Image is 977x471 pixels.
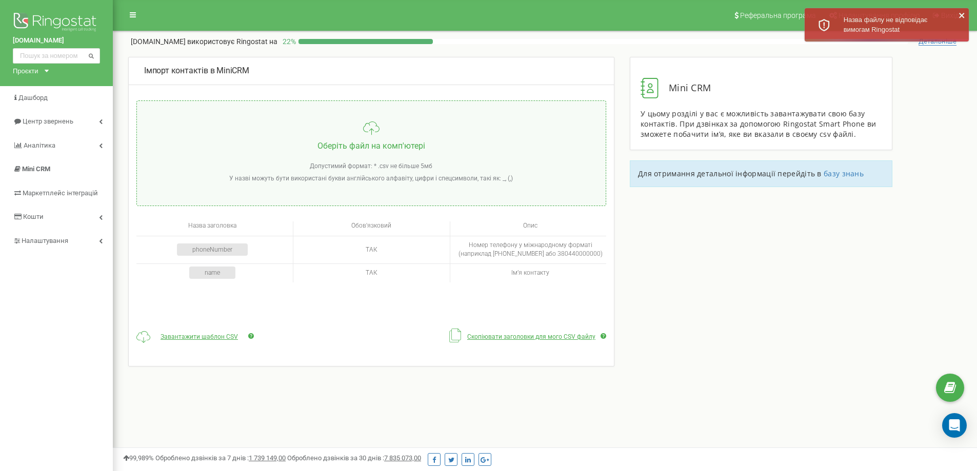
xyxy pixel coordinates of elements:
[351,222,391,229] span: Обов'язковий
[22,165,50,173] span: Mini CRM
[24,141,55,149] span: Аналiтика
[641,109,876,139] span: У цьому розділі у вас є можливість завантажувати свою базу контактів. При дзвінках за допомогою R...
[824,169,864,178] a: базу знань
[384,454,421,462] u: 7 835 073,00
[959,11,966,23] button: close
[287,454,421,462] span: Оброблено дзвінків за 30 днів :
[844,16,928,33] span: Назва файлу не відповідає вимогам Ringostat
[13,36,100,46] a: [DOMAIN_NAME]
[523,222,537,229] span: Опис
[155,454,286,462] span: Оброблено дзвінків за 7 днів :
[23,189,98,197] span: Маркетплейс інтеграцій
[123,454,154,462] span: 99,989%
[942,413,967,438] div: Open Intercom Messenger
[366,269,377,276] span: ТАК
[23,117,73,125] span: Центр звернень
[188,222,236,229] span: Назва заголовка
[155,333,243,340] a: Завантажити шаблон CSV
[144,66,249,75] span: Імпорт контактів в MiniCRM
[189,267,235,279] div: name
[22,237,68,244] span: Налаштування
[511,269,549,276] span: Імʼя контакту
[131,36,277,47] p: [DOMAIN_NAME]
[13,48,100,64] input: Пошук за номером
[23,213,44,220] span: Кошти
[641,78,882,98] div: Mini CRM
[467,333,595,340] span: Скопіювати заголовки для мого CSV файлу
[277,36,298,47] p: 22 %
[638,169,822,178] span: Для отримання детальної інформації перейдіть в
[13,10,100,36] img: Ringostat logo
[458,241,603,257] span: Номер телефону у міжнародному форматі (наприклад [PHONE_NUMBER] або 380440000000)
[249,454,286,462] u: 1 739 149,00
[18,94,48,101] span: Дашборд
[740,11,816,19] span: Реферальна програма
[13,66,38,76] div: Проєкти
[161,333,238,340] span: Завантажити шаблон CSV
[177,243,248,256] div: phoneNumber
[366,246,377,253] span: ТАК
[187,37,277,46] span: використовує Ringostat на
